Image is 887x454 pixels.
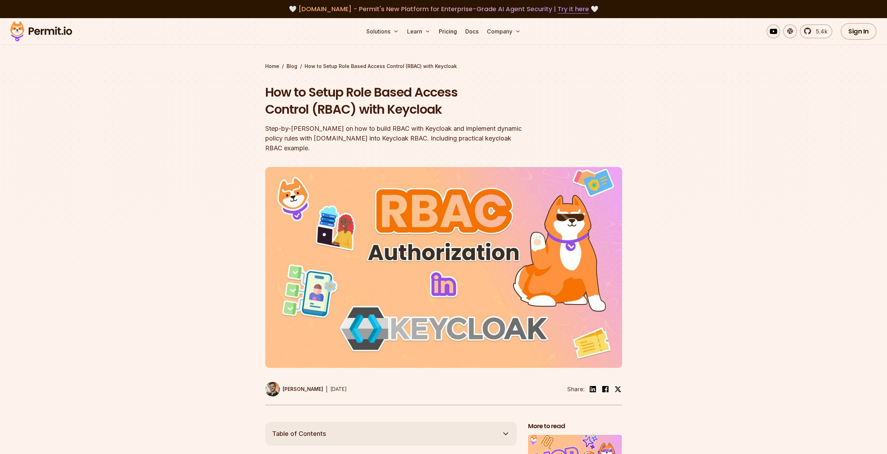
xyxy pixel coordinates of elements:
[272,429,326,439] span: Table of Contents
[800,24,832,38] a: 5.4k
[462,24,481,38] a: Docs
[265,167,622,368] img: How to Setup Role Based Access Control (RBAC) with Keycloak
[528,422,622,431] h2: More to read
[265,63,279,70] a: Home
[484,24,523,38] button: Company
[589,385,597,393] img: linkedin
[436,24,460,38] a: Pricing
[265,382,280,396] img: Daniel Bass
[330,386,347,392] time: [DATE]
[614,386,621,393] img: twitter
[601,385,610,393] img: facebook
[326,385,328,393] div: |
[283,386,323,393] p: [PERSON_NAME]
[17,4,870,14] div: 🤍 🤍
[286,63,297,70] a: Blog
[841,23,877,40] a: Sign In
[404,24,433,38] button: Learn
[298,5,589,13] span: [DOMAIN_NAME] - Permit's New Platform for Enterprise-Grade AI Agent Security |
[265,422,517,446] button: Table of Contents
[265,124,533,153] div: Step-by-[PERSON_NAME] on how to build RBAC with Keycloak and implement dynamic policy rules with ...
[567,385,584,393] li: Share:
[265,382,323,396] a: [PERSON_NAME]
[265,84,533,118] h1: How to Setup Role Based Access Control (RBAC) with Keycloak
[7,20,75,43] img: Permit logo
[558,5,589,14] a: Try it here
[364,24,402,38] button: Solutions
[265,63,622,70] div: / /
[812,27,827,36] span: 5.4k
